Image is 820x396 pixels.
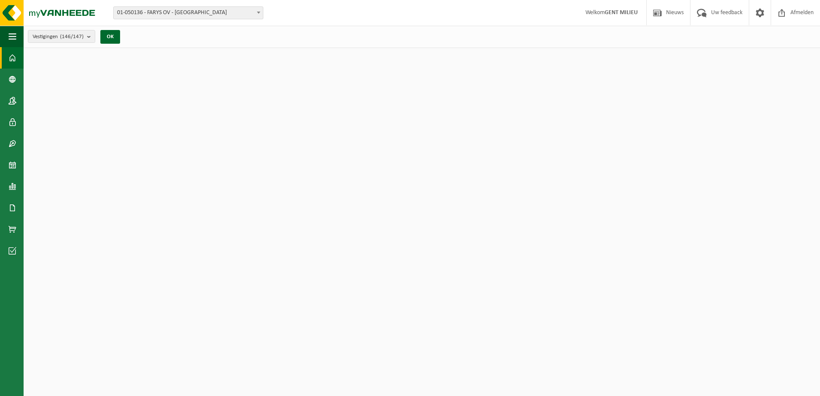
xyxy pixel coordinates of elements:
button: OK [100,30,120,44]
span: 01-050136 - FARYS OV - GENT [113,6,263,19]
strong: GENT MILIEU [605,9,638,16]
span: Vestigingen [33,30,84,43]
span: 01-050136 - FARYS OV - GENT [114,7,263,19]
count: (146/147) [60,34,84,39]
button: Vestigingen(146/147) [28,30,95,43]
